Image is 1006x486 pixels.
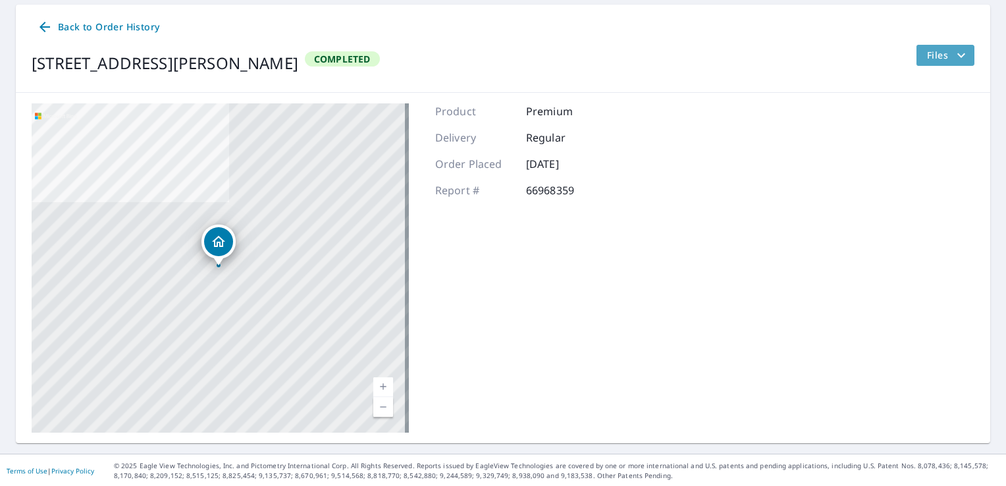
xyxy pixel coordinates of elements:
[435,103,514,119] p: Product
[373,397,393,417] a: Current Level 17, Zoom Out
[526,130,605,146] p: Regular
[114,461,999,481] p: © 2025 Eagle View Technologies, Inc. and Pictometry International Corp. All Rights Reserved. Repo...
[435,130,514,146] p: Delivery
[7,467,94,475] p: |
[526,103,605,119] p: Premium
[32,51,298,75] div: [STREET_ADDRESS][PERSON_NAME]
[916,45,974,66] button: filesDropdownBtn-66968359
[927,47,969,63] span: Files
[201,225,236,265] div: Dropped pin, building 1, Residential property, 379 Timber Valley Trl Fenton, MO 63026
[7,466,47,475] a: Terms of Use
[435,182,514,198] p: Report #
[526,182,605,198] p: 66968359
[526,156,605,172] p: [DATE]
[373,377,393,397] a: Current Level 17, Zoom In
[51,466,94,475] a: Privacy Policy
[435,156,514,172] p: Order Placed
[306,53,379,65] span: Completed
[37,19,159,36] span: Back to Order History
[32,15,165,40] a: Back to Order History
